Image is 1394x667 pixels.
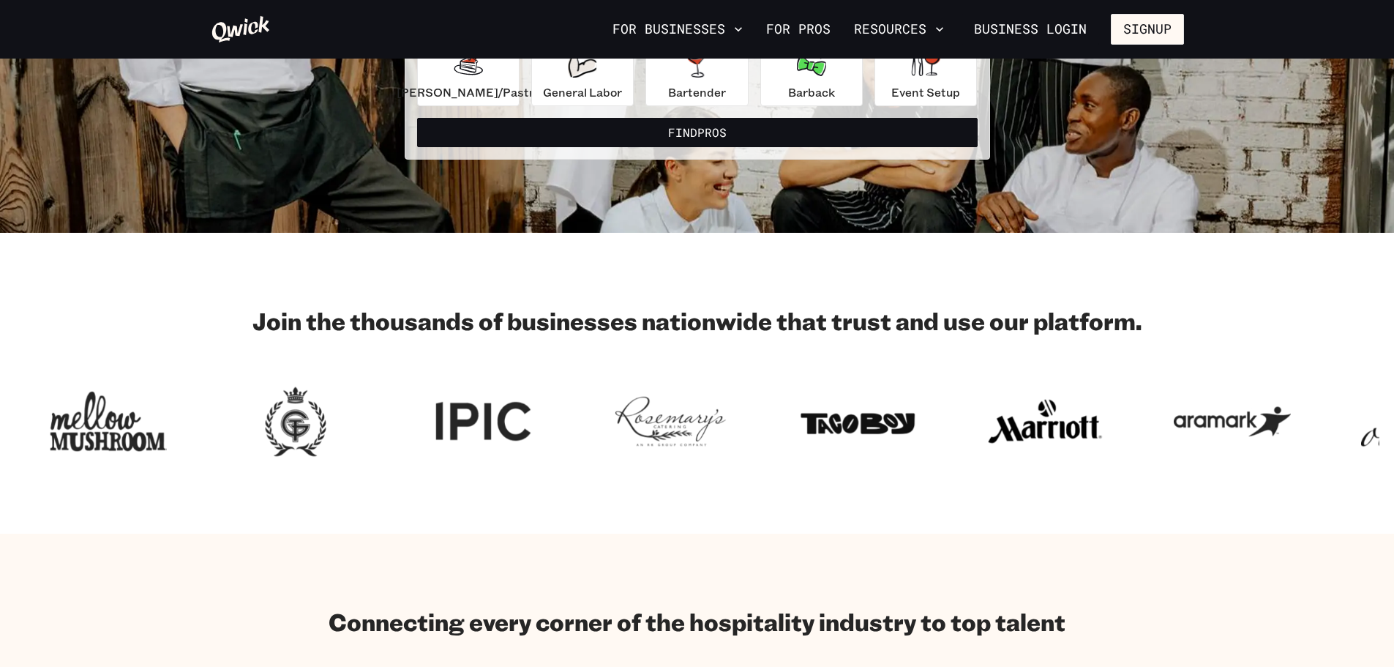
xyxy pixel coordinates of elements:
[874,43,977,106] button: Event Setup
[329,607,1065,636] h2: Connecting every corner of the hospitality industry to top talent
[543,83,622,101] p: General Labor
[237,382,354,461] img: Logo for Georgian Terrace
[417,118,978,147] button: FindPros
[417,43,520,106] button: [PERSON_NAME]/Pastry
[788,83,835,101] p: Barback
[848,17,950,42] button: Resources
[760,17,836,42] a: For Pros
[607,17,749,42] button: For Businesses
[397,83,540,101] p: [PERSON_NAME]/Pastry
[612,382,729,461] img: Logo for Rosemary's Catering
[645,43,748,106] button: Bartender
[1111,14,1184,45] button: Signup
[760,43,863,106] button: Barback
[962,14,1099,45] a: Business Login
[50,382,167,461] img: Logo for Mellow Mushroom
[424,382,542,461] img: Logo for IPIC
[986,382,1103,461] img: Logo for Marriott
[1174,382,1291,461] img: Logo for Aramark
[531,43,634,106] button: General Labor
[799,382,916,461] img: Logo for Taco Boy
[891,83,960,101] p: Event Setup
[668,83,726,101] p: Bartender
[211,306,1184,335] h2: Join the thousands of businesses nationwide that trust and use our platform.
